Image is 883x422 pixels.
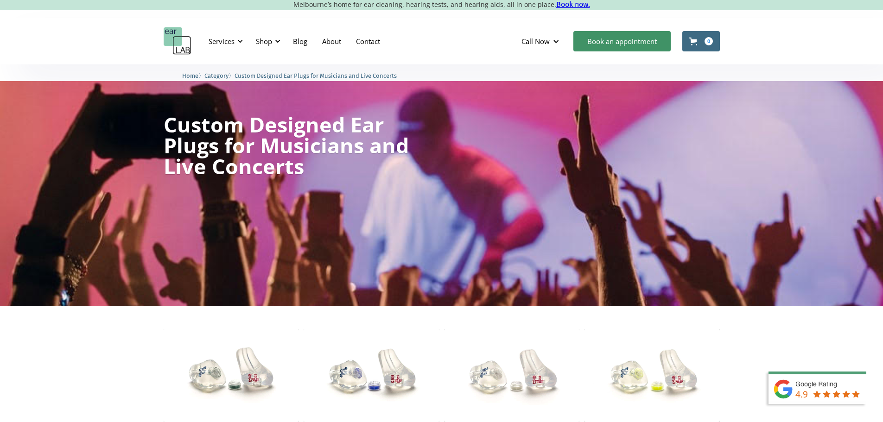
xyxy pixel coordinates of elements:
span: Category [204,72,229,79]
img: ACS Pro 20 [584,329,720,422]
li: 〉 [204,71,235,81]
div: Call Now [514,27,569,55]
h1: Custom Designed Ear Plugs for Musicians and Live Concerts [164,114,410,176]
span: Home [182,72,198,79]
a: Home [182,71,198,80]
div: Shop [250,27,283,55]
div: Services [209,37,235,46]
a: About [315,28,349,55]
a: Category [204,71,229,80]
img: ACS Pro 15 [304,329,439,422]
div: 0 [705,37,713,45]
div: Services [203,27,246,55]
li: 〉 [182,71,204,81]
a: Blog [286,28,315,55]
a: Custom Designed Ear Plugs for Musicians and Live Concerts [235,71,397,80]
a: Contact [349,28,388,55]
img: ACS Pro 10 [164,329,299,422]
div: Call Now [521,37,550,46]
div: Shop [256,37,272,46]
a: home [164,27,191,55]
img: ACS Pro 17 [444,329,580,422]
a: Open cart [682,31,720,51]
span: Custom Designed Ear Plugs for Musicians and Live Concerts [235,72,397,79]
a: Book an appointment [573,31,671,51]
